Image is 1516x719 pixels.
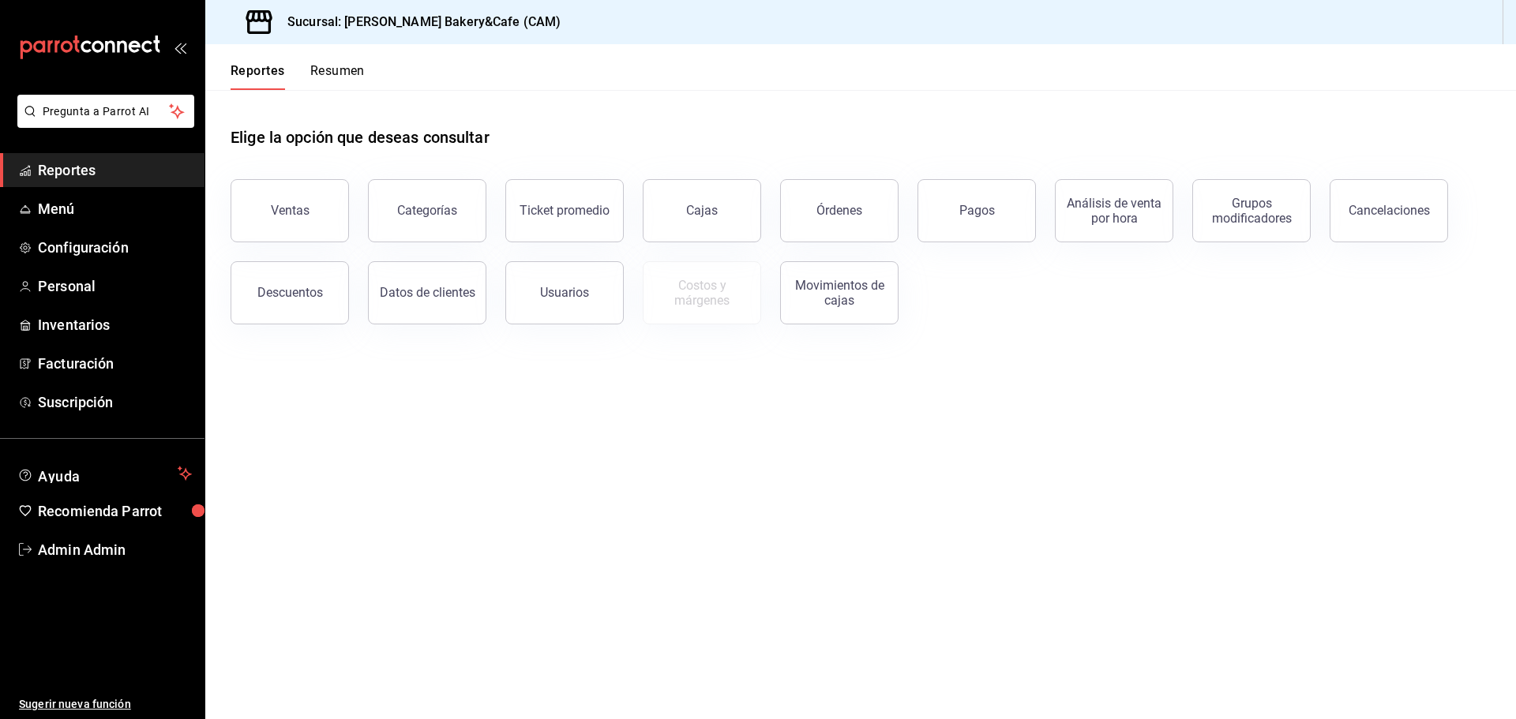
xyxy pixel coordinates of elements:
[368,179,486,242] button: Categorías
[790,278,888,308] div: Movimientos de cajas
[19,696,192,713] span: Sugerir nueva función
[38,237,192,258] span: Configuración
[11,114,194,131] a: Pregunta a Parrot AI
[1330,179,1448,242] button: Cancelaciones
[917,179,1036,242] button: Pagos
[780,179,899,242] button: Órdenes
[520,203,610,218] div: Ticket promedio
[275,13,561,32] h3: Sucursal: [PERSON_NAME] Bakery&Cafe (CAM)
[653,278,751,308] div: Costos y márgenes
[174,41,186,54] button: open_drawer_menu
[38,159,192,181] span: Reportes
[540,285,589,300] div: Usuarios
[1065,196,1163,226] div: Análisis de venta por hora
[231,179,349,242] button: Ventas
[1055,179,1173,242] button: Análisis de venta por hora
[380,285,475,300] div: Datos de clientes
[43,103,170,120] span: Pregunta a Parrot AI
[1349,203,1430,218] div: Cancelaciones
[38,464,171,483] span: Ayuda
[231,63,365,90] div: navigation tabs
[397,203,457,218] div: Categorías
[505,261,624,324] button: Usuarios
[231,261,349,324] button: Descuentos
[17,95,194,128] button: Pregunta a Parrot AI
[643,261,761,324] button: Contrata inventarios para ver este reporte
[686,203,718,218] div: Cajas
[38,198,192,219] span: Menú
[643,179,761,242] button: Cajas
[38,391,192,413] span: Suscripción
[780,261,899,324] button: Movimientos de cajas
[38,500,192,522] span: Recomienda Parrot
[310,63,365,90] button: Resumen
[38,353,192,374] span: Facturación
[505,179,624,242] button: Ticket promedio
[959,203,995,218] div: Pagos
[38,539,192,560] span: Admin Admin
[271,203,310,218] div: Ventas
[231,125,490,149] h1: Elige la opción que deseas consultar
[38,275,192,297] span: Personal
[257,285,323,300] div: Descuentos
[816,203,862,218] div: Órdenes
[231,63,285,90] button: Reportes
[368,261,486,324] button: Datos de clientes
[38,314,192,335] span: Inventarios
[1192,179,1311,242] button: Grupos modificadores
[1203,196,1300,226] div: Grupos modificadores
